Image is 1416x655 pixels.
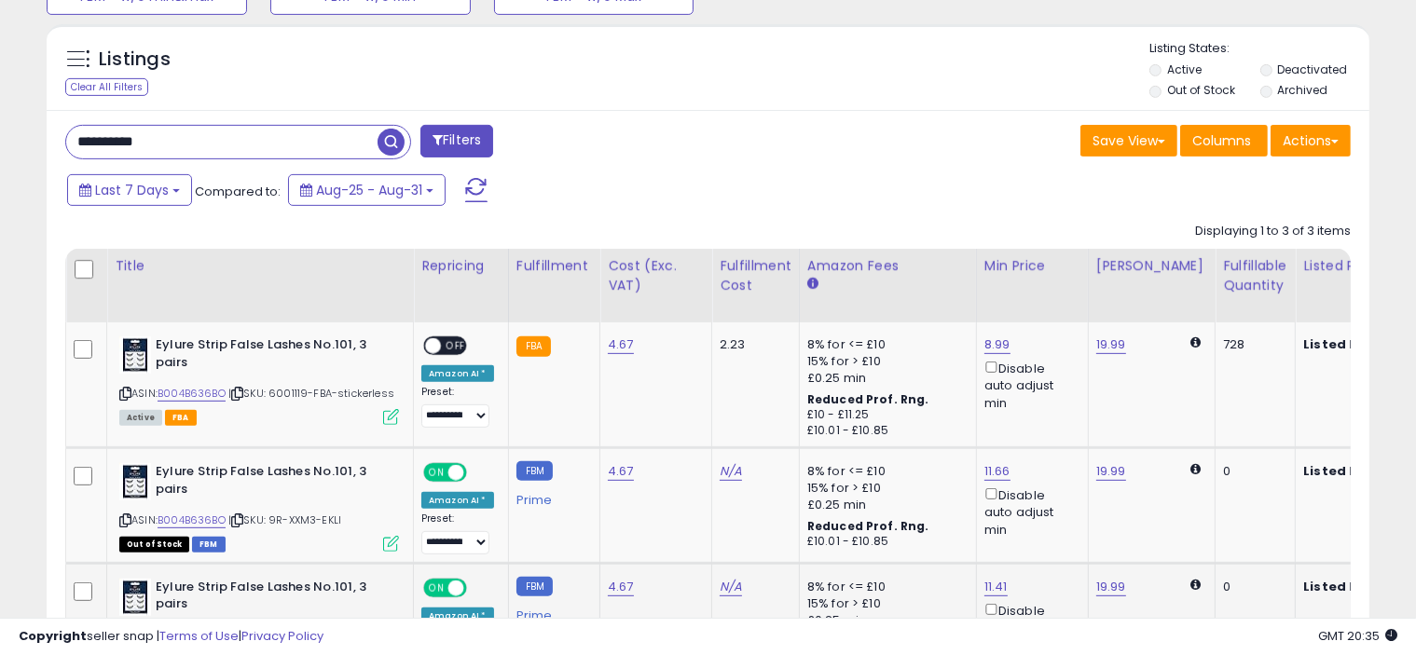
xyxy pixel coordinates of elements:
div: 15% for > £10 [807,480,962,497]
div: Disable auto adjust min [984,484,1074,539]
div: ASIN: [119,463,399,550]
a: N/A [720,462,742,481]
b: Listed Price: [1303,578,1388,595]
div: £0.25 min [807,497,962,513]
a: Privacy Policy [241,627,323,645]
b: Reduced Prof. Rng. [807,518,929,534]
div: £10 - £11.25 [807,407,962,423]
div: 8% for <= £10 [807,579,962,595]
div: Min Price [984,256,1080,276]
a: B004B636BO [158,386,226,402]
div: ASIN: [119,336,399,423]
div: 15% for > £10 [807,595,962,612]
div: £10.01 - £10.85 [807,534,962,550]
div: Prime [516,485,585,508]
span: OFF [464,580,494,595]
b: Eylure Strip False Lashes No.101, 3 pairs [156,463,382,502]
h5: Listings [99,47,171,73]
div: Preset: [421,512,494,554]
a: 19.99 [1096,335,1126,354]
div: 728 [1223,336,1281,353]
span: ON [425,580,448,595]
img: 41ZJ9R5yVjL._SL40_.jpg [119,579,151,616]
small: FBM [516,577,553,596]
img: 41ZJ9R5yVjL._SL40_.jpg [119,336,151,374]
span: FBA [165,410,197,426]
div: 15% for > £10 [807,353,962,370]
span: All listings that are currently out of stock and unavailable for purchase on Amazon [119,537,189,553]
a: 11.41 [984,578,1008,596]
span: All listings currently available for purchase on Amazon [119,410,162,426]
label: Archived [1278,82,1328,98]
button: Aug-25 - Aug-31 [288,174,446,206]
small: Amazon Fees. [807,276,818,293]
div: Amazon AI * [421,492,494,509]
a: 4.67 [608,578,634,596]
div: Title [115,256,406,276]
div: Fulfillable Quantity [1223,256,1287,295]
a: 8.99 [984,335,1010,354]
div: Fulfillment Cost [720,256,791,295]
div: Displaying 1 to 3 of 3 items [1195,223,1351,240]
span: OFF [441,338,471,354]
div: £0.25 min [807,370,962,387]
div: 8% for <= £10 [807,336,962,353]
b: Listed Price: [1303,462,1388,480]
div: 0 [1223,579,1281,595]
span: | SKU: 6001119-FBA-stickerless [228,386,394,401]
small: FBA [516,336,551,357]
a: N/A [720,578,742,596]
div: Amazon AI * [421,365,494,382]
a: 19.99 [1096,462,1126,481]
div: Disable auto adjust min [984,600,1074,654]
span: FBM [192,537,226,553]
label: Active [1167,61,1202,77]
span: OFF [464,465,494,481]
button: Filters [420,125,493,157]
span: Compared to: [195,183,281,200]
b: Eylure Strip False Lashes No.101, 3 pairs [156,579,382,618]
div: [PERSON_NAME] [1096,256,1207,276]
span: | SKU: 9R-XXM3-EKLI [228,512,341,527]
button: Save View [1080,125,1177,157]
img: 41ZJ9R5yVjL._SL40_.jpg [119,463,151,500]
a: 11.66 [984,462,1010,481]
a: 19.99 [1096,578,1126,596]
span: Last 7 Days [95,181,169,199]
b: Eylure Strip False Lashes No.101, 3 pairs [156,336,382,375]
span: ON [425,465,448,481]
div: 2.23 [720,336,785,353]
label: Deactivated [1278,61,1348,77]
div: Disable auto adjust min [984,358,1074,412]
span: Aug-25 - Aug-31 [316,181,422,199]
button: Actions [1271,125,1351,157]
a: 4.67 [608,462,634,481]
div: £10.01 - £10.85 [807,423,962,439]
small: FBM [516,461,553,481]
span: Columns [1192,131,1251,150]
div: Clear All Filters [65,78,148,96]
div: Cost (Exc. VAT) [608,256,704,295]
button: Columns [1180,125,1268,157]
div: Fulfillment [516,256,592,276]
div: seller snap | | [19,628,323,646]
span: 2025-09-8 20:35 GMT [1318,627,1397,645]
strong: Copyright [19,627,87,645]
button: Last 7 Days [67,174,192,206]
div: 8% for <= £10 [807,463,962,480]
a: 4.67 [608,335,634,354]
div: 0 [1223,463,1281,480]
b: Listed Price: [1303,335,1388,353]
div: Preset: [421,386,494,428]
div: Repricing [421,256,501,276]
label: Out of Stock [1167,82,1235,98]
a: B004B636BO [158,512,226,528]
div: Amazon Fees [807,256,969,276]
b: Reduced Prof. Rng. [807,391,929,407]
p: Listing States: [1149,40,1369,58]
a: Terms of Use [159,627,239,645]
